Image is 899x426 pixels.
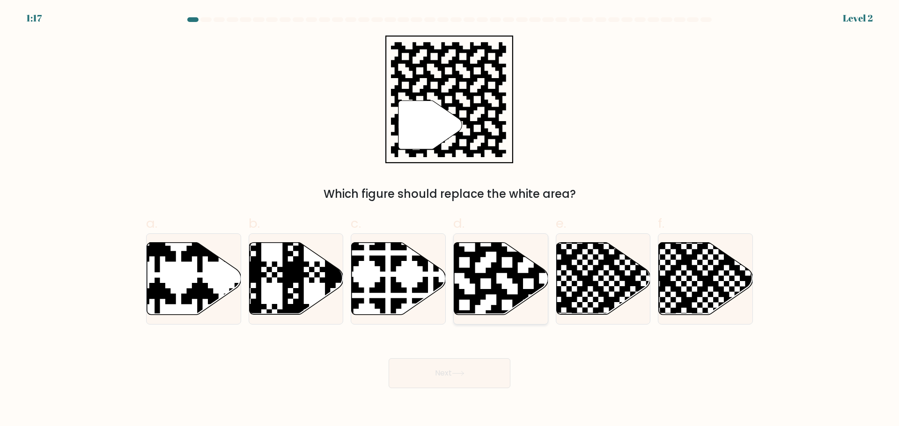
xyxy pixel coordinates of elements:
[658,214,664,232] span: f.
[453,214,464,232] span: d.
[389,358,510,388] button: Next
[843,11,873,25] div: Level 2
[146,214,157,232] span: a.
[556,214,566,232] span: e.
[26,11,42,25] div: 1:17
[249,214,260,232] span: b.
[351,214,361,232] span: c.
[152,186,747,202] div: Which figure should replace the white area?
[398,101,462,149] g: "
